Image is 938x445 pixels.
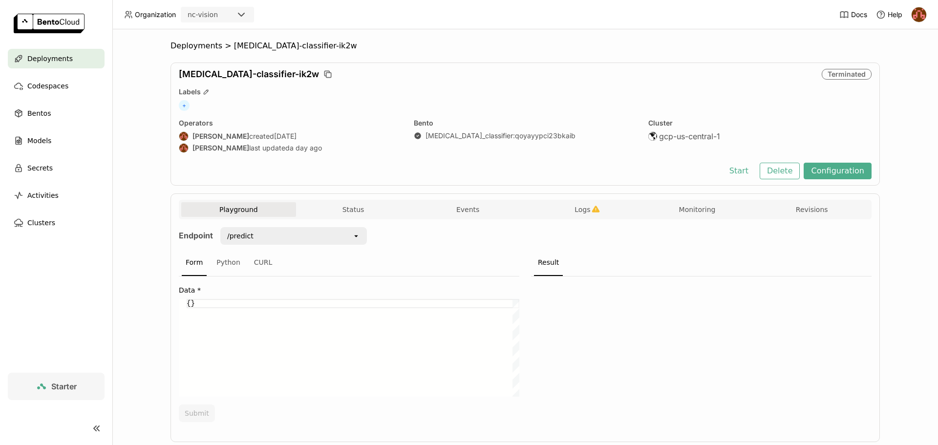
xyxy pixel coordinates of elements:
[250,250,277,276] div: CURL
[213,250,244,276] div: Python
[414,119,637,127] div: Bento
[8,49,105,68] a: Deployments
[188,10,218,20] div: nc-vision
[192,132,249,141] strong: [PERSON_NAME]
[822,69,872,80] div: Terminated
[8,104,105,123] a: Bentos
[187,299,195,307] span: {}
[8,158,105,178] a: Secrets
[27,162,53,174] span: Secrets
[426,131,576,140] a: [MEDICAL_DATA]_classifier:qoyayypci23bkaib
[135,10,176,19] span: Organization
[851,10,867,19] span: Docs
[760,163,800,179] button: Delete
[179,100,190,111] span: +
[51,381,77,391] span: Starter
[352,232,360,240] svg: open
[234,41,357,51] span: [MEDICAL_DATA]-classifier-ik2w
[274,132,297,141] span: [DATE]
[912,7,926,22] img: Akash Bhandari
[27,190,59,201] span: Activities
[575,205,590,214] span: Logs
[227,231,254,241] div: /predict
[27,107,51,119] span: Bentos
[219,10,220,20] input: Selected nc-vision.
[27,217,55,229] span: Clusters
[534,250,563,276] div: Result
[8,373,105,400] a: Starter
[171,41,880,51] nav: Breadcrumbs navigation
[181,202,296,217] button: Playground
[179,69,319,80] span: [MEDICAL_DATA]-classifier-ik2w
[410,202,525,217] button: Events
[179,87,872,96] div: Labels
[179,119,402,127] div: Operators
[839,10,867,20] a: Docs
[290,144,322,152] span: a day ago
[27,53,73,64] span: Deployments
[179,286,519,294] label: Data *
[876,10,902,20] div: Help
[179,132,188,141] img: Akash Bhandari
[8,213,105,233] a: Clusters
[179,231,213,240] strong: Endpoint
[8,76,105,96] a: Codespaces
[27,80,68,92] span: Codespaces
[804,163,872,179] button: Configuration
[179,404,215,422] button: Submit
[222,41,234,51] span: >
[754,202,869,217] button: Revisions
[192,144,249,152] strong: [PERSON_NAME]
[888,10,902,19] span: Help
[14,14,85,33] img: logo
[296,202,411,217] button: Status
[8,186,105,205] a: Activities
[640,202,755,217] button: Monitoring
[255,231,256,241] input: Selected /predict.
[179,143,402,153] div: last updated
[171,41,222,51] span: Deployments
[659,131,720,141] span: gcp-us-central-1
[179,144,188,152] img: Akash Bhandari
[648,119,872,127] div: Cluster
[722,163,756,179] button: Start
[27,135,51,147] span: Models
[182,250,207,276] div: Form
[8,131,105,150] a: Models
[179,131,402,141] div: created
